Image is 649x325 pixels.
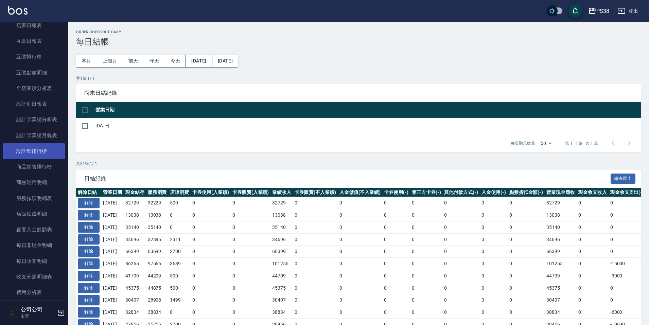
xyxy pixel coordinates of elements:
td: 34696 [545,233,577,246]
a: 費用分析表 [3,285,65,300]
td: 0 [442,306,480,319]
td: 32729 [270,197,293,209]
a: 設計師業績分析表 [3,112,65,127]
td: 0 [577,246,609,258]
p: 每頁顯示數量 [511,140,535,146]
td: 0 [191,233,231,246]
td: 44875 [146,282,169,294]
a: 店販抽成明細 [3,206,65,222]
td: 0 [231,258,271,270]
td: 35140 [545,221,577,233]
td: 0 [410,221,443,233]
td: 35140 [270,221,293,233]
th: 第三方卡券(-) [410,188,443,197]
td: 0 [508,233,545,246]
td: 44709 [545,270,577,282]
th: 其他付款方式(-) [442,188,480,197]
th: 業績收入 [270,188,293,197]
td: 0 [442,282,480,294]
td: 0 [480,221,508,233]
td: 30407 [270,294,293,306]
a: 店家日報表 [3,18,65,33]
td: 13038 [270,209,293,221]
td: 0 [168,306,191,319]
td: 0 [577,258,609,270]
div: 50 [538,134,554,152]
th: 現金收支收入 [577,188,609,197]
td: 0 [382,197,410,209]
th: 營業日期 [101,188,124,197]
img: Logo [8,6,28,15]
td: 0 [609,282,646,294]
button: [DATE] [212,55,238,67]
td: 101255 [545,258,577,270]
td: 0 [442,294,480,306]
td: 63699 [146,246,169,258]
td: 0 [293,258,338,270]
td: 0 [609,221,646,233]
th: 卡券販賣(不入業績) [293,188,338,197]
button: 解除 [78,271,100,281]
span: 日結紀錄 [84,175,611,182]
td: 0 [508,246,545,258]
td: 0 [382,233,410,246]
td: 0 [410,306,443,319]
td: 44709 [270,270,293,282]
td: 0 [382,294,410,306]
a: 互助點數明細 [3,65,65,80]
button: 解除 [78,307,100,318]
td: 0 [508,270,545,282]
th: 營業日期 [94,102,641,118]
a: 每日非現金明細 [3,237,65,253]
p: 共 1 筆, 1 / 1 [76,75,641,82]
th: 入金儲值(不入業績) [338,188,383,197]
td: 0 [442,209,480,221]
td: 0 [338,197,383,209]
button: PS38 [585,4,612,18]
a: 設計師日報表 [3,96,65,112]
th: 解除日結 [76,188,101,197]
button: 解除 [78,258,100,269]
td: 0 [168,221,191,233]
td: 0 [191,294,231,306]
a: 商品銷售排行榜 [3,159,65,175]
td: 0 [480,233,508,246]
td: 2311 [168,233,191,246]
th: 入金使用(-) [480,188,508,197]
th: 現金收支支出(-) [609,188,646,197]
td: 0 [382,209,410,221]
a: 互助排行榜 [3,49,65,65]
td: 0 [382,258,410,270]
td: 0 [609,209,646,221]
td: 0 [382,270,410,282]
td: [DATE] [94,118,641,134]
td: 13038 [545,209,577,221]
td: 0 [293,246,338,258]
td: 0 [480,197,508,209]
td: 0 [231,197,271,209]
td: 0 [293,294,338,306]
td: 86255 [124,258,146,270]
td: [DATE] [101,282,124,294]
td: 0 [508,209,545,221]
td: 0 [382,221,410,233]
td: [DATE] [101,258,124,270]
td: 0 [382,246,410,258]
td: 1499 [168,294,191,306]
th: 卡券使用(入業績) [191,188,231,197]
td: 0 [338,294,383,306]
td: 0 [480,270,508,282]
td: 45375 [270,282,293,294]
td: 0 [442,233,480,246]
div: PS38 [596,7,609,15]
img: Person [5,306,19,320]
td: 0 [410,246,443,258]
td: 0 [508,282,545,294]
td: 0 [577,221,609,233]
td: 0 [293,282,338,294]
td: 32385 [146,233,169,246]
td: 0 [168,209,191,221]
td: 38834 [146,306,169,319]
td: [DATE] [101,197,124,209]
td: 0 [577,306,609,319]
